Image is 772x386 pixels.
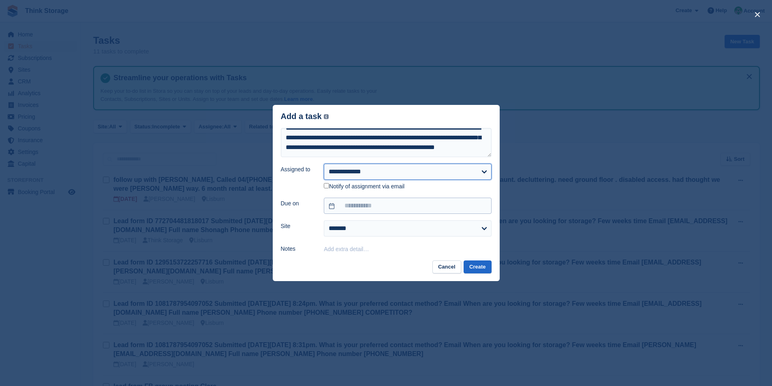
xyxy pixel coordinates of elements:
label: Assigned to [281,165,314,174]
label: Notify of assignment via email [324,183,404,190]
button: Create [464,260,491,274]
input: Notify of assignment via email [324,183,329,188]
label: Site [281,222,314,230]
label: Notes [281,245,314,253]
button: Add extra detail… [324,246,369,252]
button: Cancel [432,260,461,274]
div: Add a task [281,112,329,121]
button: close [751,8,764,21]
label: Due on [281,199,314,208]
img: icon-info-grey-7440780725fd019a000dd9b08b2336e03edf1995a4989e88bcd33f0948082b44.svg [324,114,329,119]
